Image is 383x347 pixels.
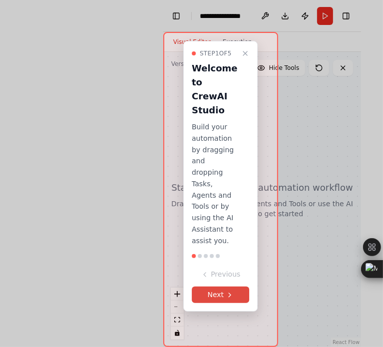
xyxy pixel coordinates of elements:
[169,9,183,23] button: Hide left sidebar
[200,49,232,57] span: Step 1 of 5
[240,47,252,59] button: Close walkthrough
[192,61,238,117] h3: Welcome to CrewAI Studio
[192,121,238,246] p: Build your automation by dragging and dropping Tasks, Agents and Tools or by using the AI Assista...
[192,266,250,283] button: Previous
[192,287,250,303] button: Next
